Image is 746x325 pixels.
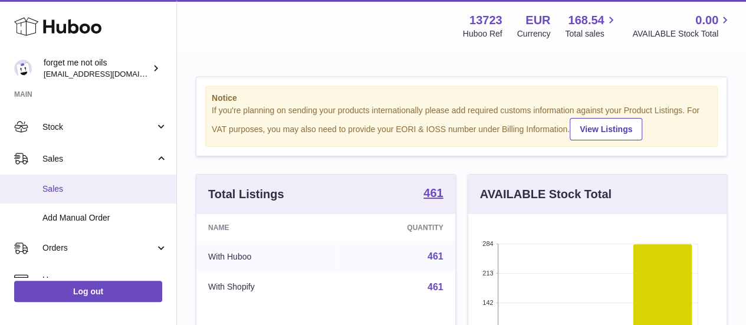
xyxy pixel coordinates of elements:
div: forget me not oils [44,57,150,80]
a: 461 [428,282,443,292]
text: 284 [482,240,493,247]
th: Name [196,214,336,241]
text: 213 [482,270,493,277]
h3: Total Listings [208,186,284,202]
a: 461 [428,251,443,261]
h3: AVAILABLE Stock Total [480,186,612,202]
td: With Shopify [196,272,336,303]
span: Stock [42,122,155,133]
span: Usage [42,274,167,285]
div: Currency [517,28,551,40]
td: With Huboo [196,241,336,272]
strong: Notice [212,93,711,104]
span: 168.54 [568,12,604,28]
a: Log out [14,281,162,302]
span: AVAILABLE Stock Total [632,28,732,40]
div: Huboo Ref [463,28,502,40]
span: [EMAIL_ADDRESS][DOMAIN_NAME] [44,69,173,78]
strong: 13723 [469,12,502,28]
text: 142 [482,299,493,306]
img: internalAdmin-13723@internal.huboo.com [14,60,32,77]
strong: EUR [525,12,550,28]
a: 168.54 Total sales [565,12,617,40]
span: Total sales [565,28,617,40]
a: 461 [423,187,443,201]
strong: 461 [423,187,443,199]
div: If you're planning on sending your products internationally please add required customs informati... [212,105,711,140]
a: 0.00 AVAILABLE Stock Total [632,12,732,40]
th: Quantity [336,214,455,241]
span: 0.00 [695,12,718,28]
span: Sales [42,153,155,165]
span: Add Manual Order [42,212,167,224]
span: Orders [42,242,155,254]
a: View Listings [570,118,642,140]
span: Sales [42,183,167,195]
